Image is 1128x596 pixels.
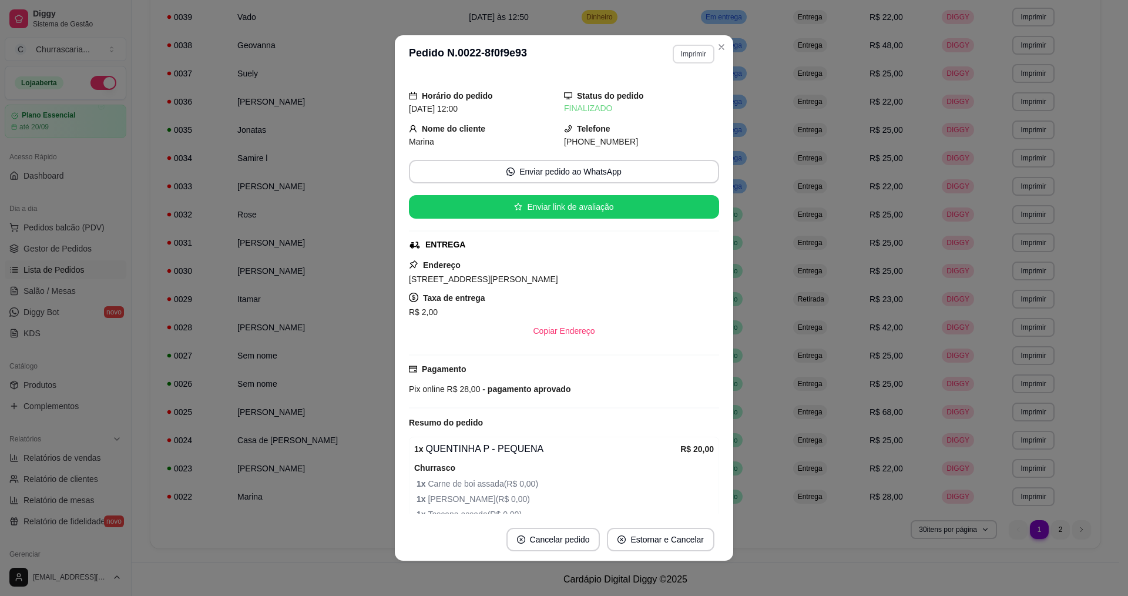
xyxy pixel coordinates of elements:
[577,91,644,101] strong: Status do pedido
[409,92,417,100] span: calendar
[409,274,558,284] span: [STREET_ADDRESS][PERSON_NAME]
[417,493,714,505] span: [PERSON_NAME] ( R$ 0,00 )
[409,293,418,302] span: dollar
[409,260,418,269] span: pushpin
[607,528,714,551] button: close-circleEstornar e Cancelar
[409,137,434,146] span: Marina
[445,384,481,394] span: R$ 28,00
[517,535,525,544] span: close-circle
[673,45,714,63] button: Imprimir
[506,168,515,176] span: whats-app
[506,528,600,551] button: close-circleCancelar pedido
[409,160,719,183] button: whats-appEnviar pedido ao WhatsApp
[409,45,527,63] h3: Pedido N. 0022-8f0f9e93
[564,92,572,100] span: desktop
[414,442,680,456] div: QUENTINHA P - PEQUENA
[409,195,719,219] button: starEnviar link de avaliação
[409,104,458,113] span: [DATE] 12:00
[422,364,466,374] strong: Pagamento
[425,239,465,251] div: ENTREGA
[577,124,610,133] strong: Telefone
[617,535,626,544] span: close-circle
[409,365,417,373] span: credit-card
[514,203,522,211] span: star
[523,319,604,343] button: Copiar Endereço
[423,260,461,270] strong: Endereço
[564,137,638,146] span: [PHONE_NUMBER]
[409,307,438,317] span: R$ 2,00
[417,494,428,504] strong: 1 x
[414,444,424,454] strong: 1 x
[480,384,570,394] span: - pagamento aprovado
[417,508,714,521] span: Toscana assada ( R$ 0,00 )
[680,444,714,454] strong: R$ 20,00
[409,384,445,394] span: Pix online
[409,418,483,427] strong: Resumo do pedido
[423,293,485,303] strong: Taxa de entrega
[417,479,428,488] strong: 1 x
[422,124,485,133] strong: Nome do cliente
[417,477,714,490] span: Carne de boi assada ( R$ 0,00 )
[564,125,572,133] span: phone
[414,463,455,473] strong: Churrasco
[417,510,428,519] strong: 1 x
[712,38,731,56] button: Close
[422,91,493,101] strong: Horário do pedido
[564,102,719,115] div: FINALIZADO
[409,125,417,133] span: user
